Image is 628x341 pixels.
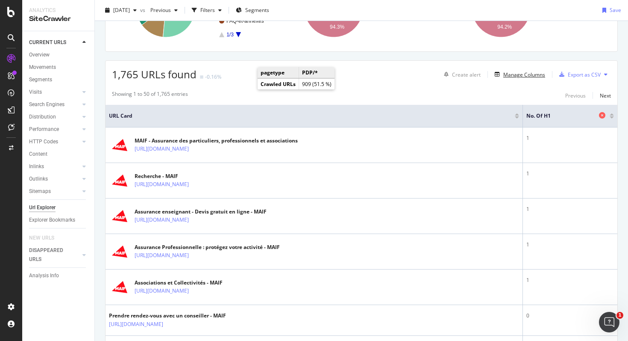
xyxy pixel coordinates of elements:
[200,6,215,14] div: Filters
[556,68,601,81] button: Export as CSV
[112,67,197,81] span: 1,765 URLs found
[29,100,80,109] a: Search Engines
[147,3,181,17] button: Previous
[29,246,72,264] div: DISAPPEARED URLS
[109,241,130,262] img: main image
[29,75,88,84] a: Segments
[29,216,88,225] a: Explorer Bookmarks
[29,50,50,59] div: Overview
[526,312,614,320] div: 0
[29,203,56,212] div: Url Explorer
[29,175,80,184] a: Outlinks
[135,251,189,260] a: [URL][DOMAIN_NAME]
[29,162,44,171] div: Inlinks
[565,90,586,101] button: Previous
[599,312,619,332] iframe: Intercom live chat
[440,68,481,81] button: Create alert
[135,137,298,145] div: MAIF - Assurance des particuliers, professionnels et associations
[452,71,481,78] div: Create alert
[29,38,66,47] div: CURRENT URLS
[599,3,621,17] button: Save
[135,180,189,189] a: [URL][DOMAIN_NAME]
[258,67,299,78] td: pagetype
[498,24,512,30] text: 94.2%
[29,113,80,122] a: Distribution
[29,7,88,14] div: Analytics
[29,14,88,24] div: SiteCrawler
[29,125,59,134] div: Performance
[29,162,80,171] a: Inlinks
[29,246,80,264] a: DISAPPEARED URLS
[526,276,614,284] div: 1
[29,137,58,146] div: HTTP Codes
[29,137,80,146] a: HTTP Codes
[135,208,267,216] div: Assurance enseignant - Devis gratuit en ligne - MAIF
[200,76,203,78] img: Equal
[491,69,545,80] button: Manage Columns
[29,38,80,47] a: CURRENT URLS
[29,150,88,159] a: Content
[565,92,586,99] div: Previous
[112,90,188,101] div: Showing 1 to 50 of 1,765 entries
[226,18,264,24] text: FAQ-et-annexes
[526,205,614,213] div: 1
[135,279,226,287] div: Associations et Collectivités - MAIF
[29,63,88,72] a: Movements
[135,243,280,251] div: Assurance Professionnelle : protégez votre activité - MAIF
[226,32,234,38] text: 1/3
[188,3,225,17] button: Filters
[526,241,614,249] div: 1
[109,276,130,298] img: main image
[135,216,189,224] a: [URL][DOMAIN_NAME]
[102,3,140,17] button: [DATE]
[245,6,269,14] span: Segments
[232,3,273,17] button: Segments
[29,63,56,72] div: Movements
[526,112,597,120] span: No. of H1
[109,312,226,320] div: Prendre rendez-vous avec un conseiller - MAIF
[29,50,88,59] a: Overview
[526,134,614,142] div: 1
[135,145,189,153] a: [URL][DOMAIN_NAME]
[29,203,88,212] a: Url Explorer
[29,175,48,184] div: Outlinks
[29,113,56,122] div: Distribution
[29,271,59,280] div: Analysis Info
[29,88,80,97] a: Visits
[135,172,226,180] div: Recherche - MAIF
[299,79,335,90] td: 909 (51.5 %)
[299,67,335,78] td: PDP/*
[135,287,189,295] a: [URL][DOMAIN_NAME]
[330,24,344,30] text: 94.3%
[29,234,63,243] a: NEW URLS
[109,170,130,191] img: main image
[610,6,621,14] div: Save
[29,150,47,159] div: Content
[29,187,80,196] a: Sitemaps
[113,6,130,14] span: 2025 Sep. 9th
[29,271,88,280] a: Analysis Info
[29,100,65,109] div: Search Engines
[503,71,545,78] div: Manage Columns
[616,312,623,319] span: 1
[600,90,611,101] button: Next
[29,187,51,196] div: Sitemaps
[29,234,54,243] div: NEW URLS
[140,6,147,14] span: vs
[526,170,614,178] div: 1
[258,79,299,90] td: Crawled URLs
[29,125,80,134] a: Performance
[205,73,221,80] div: -0.16%
[109,134,130,156] img: main image
[600,92,611,99] div: Next
[109,205,130,227] img: main image
[29,88,42,97] div: Visits
[147,6,171,14] span: Previous
[568,71,601,78] div: Export as CSV
[109,320,163,329] a: [URL][DOMAIN_NAME]
[29,216,75,225] div: Explorer Bookmarks
[29,75,52,84] div: Segments
[109,112,513,120] span: URL Card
